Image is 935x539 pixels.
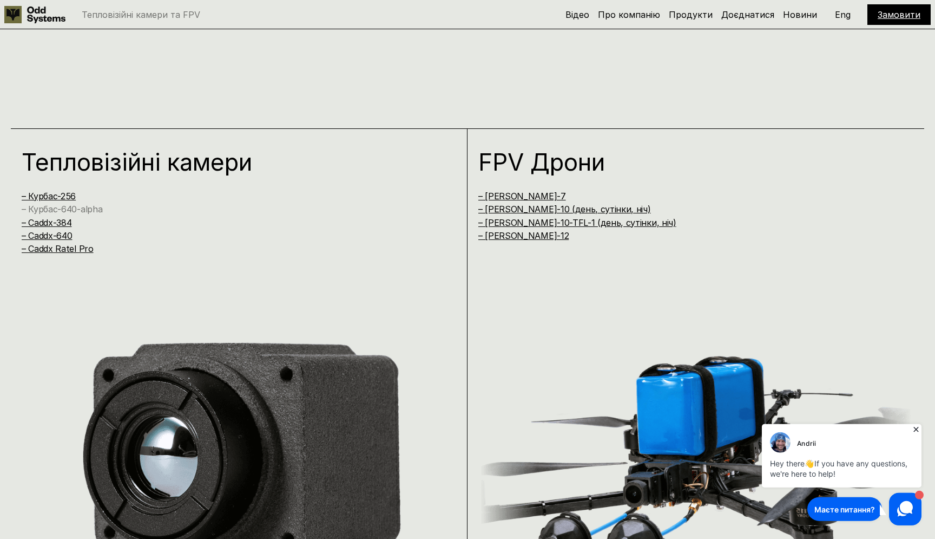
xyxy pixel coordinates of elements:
[598,9,660,20] a: Про компанію
[478,191,566,202] a: – [PERSON_NAME]-7
[759,421,924,528] iframe: HelpCrunch
[478,230,569,241] a: – [PERSON_NAME]-12
[783,9,817,20] a: Новини
[478,217,676,228] a: – [PERSON_NAME]-10-TFL-1 (день, сутінки, ніч)
[669,9,713,20] a: Продукти
[22,243,94,254] a: – Caddx Ratel Pro
[82,10,200,19] p: Тепловізійні камери та FPV
[22,204,102,215] a: – Курбас-640-alpha
[565,9,589,20] a: Відео
[22,217,71,228] a: – Caddx-384
[478,204,651,215] a: – [PERSON_NAME]-10 (день, сутінки, ніч)
[22,150,431,174] h1: Тепловізійні камери
[835,10,851,19] p: Eng
[22,191,76,202] a: – Курбас-256
[721,9,774,20] a: Доєднатися
[22,230,72,241] a: – Caddx-640
[478,150,887,174] h1: FPV Дрони
[878,9,920,20] a: Замовити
